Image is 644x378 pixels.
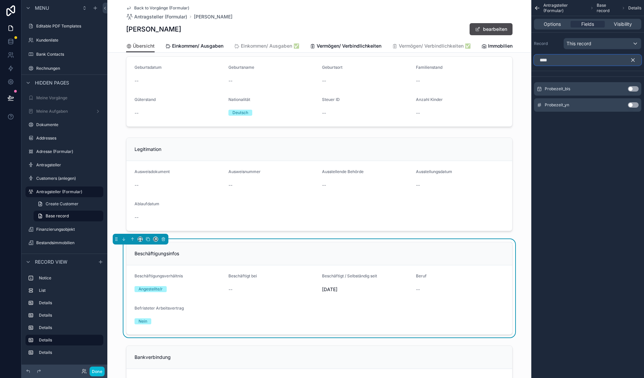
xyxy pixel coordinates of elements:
a: Create Customer [34,199,103,209]
label: Antragsteller (Formular) [36,189,99,195]
label: Meine Vorgänge [36,95,102,101]
span: Fields [581,21,594,28]
span: Visibility [614,21,632,28]
span: Create Customer [46,201,78,207]
a: Meine Aufgaben [25,106,103,117]
a: Kundenliste [25,35,103,46]
label: Dokumente [36,122,102,127]
span: Einkommen/ Ausgaben ✅ [241,43,299,49]
label: Details [39,350,101,355]
a: Rechnungen [25,63,103,74]
a: Customers (anlegen) [25,173,103,184]
a: [PERSON_NAME] [194,13,232,20]
span: Beschäftigt bei [228,273,257,278]
span: Probezeit_yn [545,102,569,108]
span: -- [228,286,232,293]
label: Details [39,325,101,330]
a: Einkommen/ Ausgaben ✅ [234,40,299,53]
label: Details [39,300,101,306]
a: Einkommen/ Ausgaben [165,40,223,53]
label: Finanzierungsobjekt [36,227,102,232]
span: Beschäftigungsverhältnis [135,273,183,278]
a: Editable PDF Templates [25,21,103,32]
a: Adresse (Formular) [25,146,103,157]
span: -- [416,286,420,293]
label: Meine Aufgaben [36,109,93,114]
span: Einkommen/ Ausgaben [172,43,223,49]
label: Addresses [36,136,102,141]
span: Immobilienvermögen [488,43,535,49]
a: Base record [34,211,103,221]
label: Record [534,41,561,46]
label: Bestandsimmobilien [36,240,102,246]
span: Record view [35,259,67,265]
label: List [39,288,101,293]
span: Menu [35,5,49,11]
a: Addresses [25,133,103,144]
span: Vermögen/ Verbindlichkeiten ✅ [399,43,471,49]
span: Base record [46,213,69,219]
span: Befristeter Arbeitsvertrag [135,306,184,311]
label: Details [39,313,101,318]
a: Antragsteller (Formular) [126,13,187,20]
span: Vermögen/ Verbindlichkeiten [317,43,381,49]
a: Finanzierungsobjekt [25,224,103,235]
a: Übersicht [126,40,155,53]
a: Antragsteller (Formular) [25,186,103,197]
a: Antragsteller [25,160,103,170]
label: Editable PDF Templates [36,23,102,29]
button: Done [90,367,105,376]
label: Antragsteller [36,162,102,168]
span: [DATE] [322,286,411,293]
label: Bank Contacts [36,52,102,57]
label: Notice [39,275,101,281]
span: Beschäftigungsinfos [135,251,179,256]
span: This record [567,40,591,47]
a: Vermögen/ Verbindlichkeiten [310,40,381,53]
span: Back to Vorgänge (Formular) [134,5,189,11]
span: Hidden pages [35,79,69,86]
span: Beruf [416,273,427,278]
span: Übersicht [133,43,155,49]
a: Meine Vorgänge [25,93,103,103]
div: scrollable content [21,270,107,365]
span: Details [628,5,641,11]
span: Antragsteller (Formular) [543,3,588,13]
span: Beschäftigt / Selbständig seit [322,273,377,278]
a: Darlehen [25,251,103,262]
label: Rechnungen [36,66,102,71]
span: Probezeit_bis [545,86,570,92]
a: Back to Vorgänge (Formular) [126,5,189,11]
div: Angestellte/r [139,286,163,292]
h1: [PERSON_NAME] [126,24,181,34]
span: Base record [597,3,619,13]
div: Nein [139,318,147,324]
label: Kundenliste [36,38,102,43]
a: Bestandsimmobilien [25,237,103,248]
button: This record [563,38,641,49]
label: Details [39,337,98,343]
a: Vermögen/ Verbindlichkeiten ✅ [392,40,471,53]
button: bearbeiten [470,23,513,35]
a: Dokumente [25,119,103,130]
label: Adresse (Formular) [36,149,102,154]
span: Options [544,21,561,28]
label: Customers (anlegen) [36,176,102,181]
a: Immobilienvermögen [481,40,535,53]
a: Bank Contacts [25,49,103,60]
span: Antragsteller (Formular) [134,13,187,20]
